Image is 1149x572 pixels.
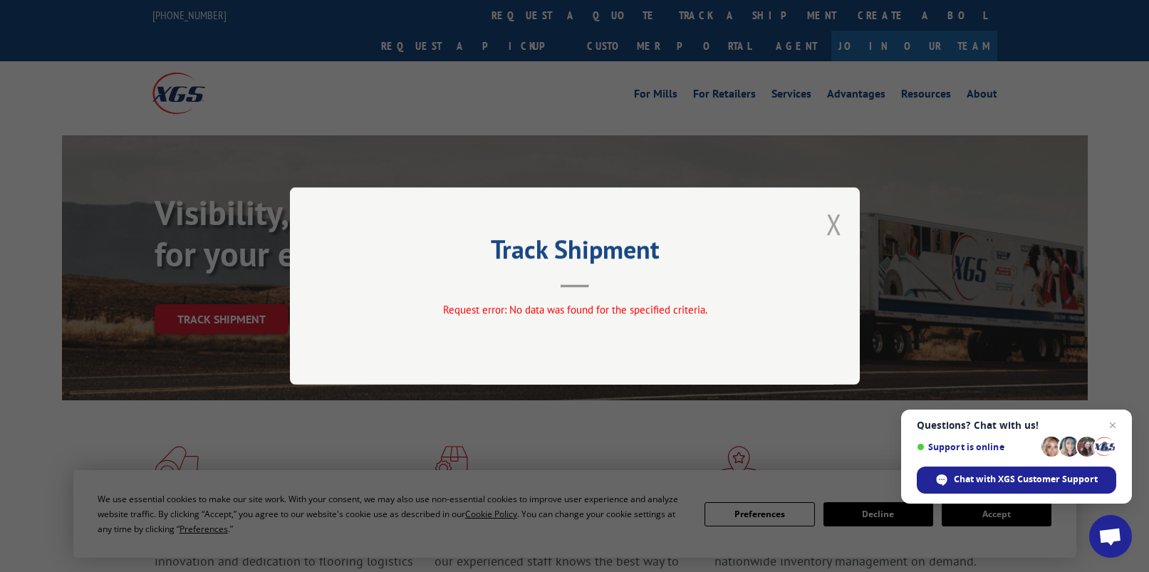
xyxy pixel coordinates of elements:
[917,467,1116,494] div: Chat with XGS Customer Support
[442,303,707,316] span: Request error: No data was found for the specified criteria.
[954,473,1098,486] span: Chat with XGS Customer Support
[917,420,1116,431] span: Questions? Chat with us!
[361,239,789,266] h2: Track Shipment
[826,205,842,243] button: Close modal
[1089,515,1132,558] div: Open chat
[917,442,1036,452] span: Support is online
[1104,417,1121,434] span: Close chat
